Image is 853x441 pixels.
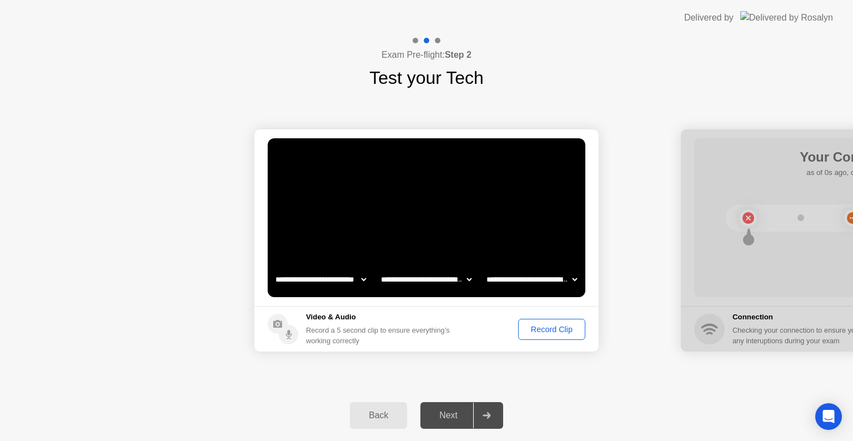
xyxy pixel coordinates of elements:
[684,11,734,24] div: Delivered by
[424,410,473,420] div: Next
[350,402,407,429] button: Back
[273,268,368,290] select: Available cameras
[382,48,471,62] h4: Exam Pre-flight:
[379,268,474,290] select: Available speakers
[306,325,454,346] div: Record a 5 second clip to ensure everything’s working correctly
[518,319,585,340] button: Record Clip
[484,268,579,290] select: Available microphones
[306,312,454,323] h5: Video & Audio
[445,50,471,59] b: Step 2
[420,402,503,429] button: Next
[815,403,842,430] div: Open Intercom Messenger
[740,11,833,24] img: Delivered by Rosalyn
[369,64,484,91] h1: Test your Tech
[353,410,404,420] div: Back
[522,325,581,334] div: Record Clip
